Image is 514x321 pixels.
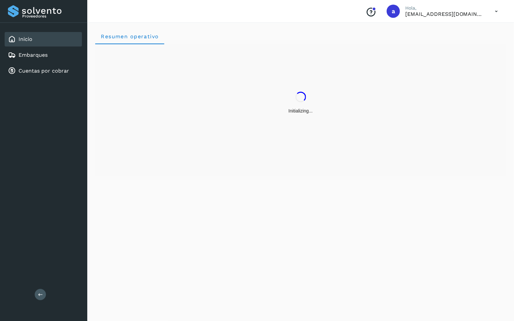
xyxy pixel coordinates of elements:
[19,36,32,42] a: Inicio
[5,64,82,78] div: Cuentas por cobrar
[22,14,79,18] p: Proveedores
[5,32,82,47] div: Inicio
[100,33,159,40] span: Resumen operativo
[5,48,82,62] div: Embarques
[405,11,485,17] p: a.tamac@hotmail.com
[405,5,485,11] p: Hola,
[19,68,69,74] a: Cuentas por cobrar
[19,52,48,58] a: Embarques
